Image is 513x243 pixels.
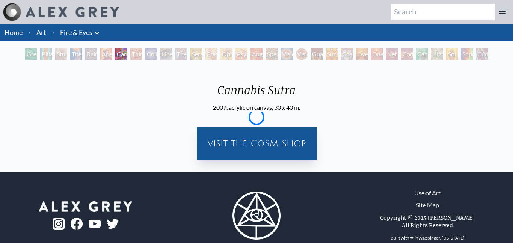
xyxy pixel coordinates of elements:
[446,48,458,60] div: Sol Invictus
[211,83,302,103] div: Cannabis Sutra
[211,103,302,112] div: 2007, acrylic on canvas, 30 x 40 in.
[53,218,65,230] img: ig-logo.png
[416,201,439,210] a: Site Map
[326,48,338,60] div: Sunyata
[311,48,323,60] div: Guardian of Infinite Vision
[380,214,475,222] div: Copyright © 2025 [PERSON_NAME]
[25,48,37,60] div: Green Hand
[145,48,157,60] div: Collective Vision
[160,48,172,60] div: Liberation Through Seeing
[341,48,353,60] div: Cosmic Elf
[250,48,263,60] div: Angel Skin
[115,48,127,60] div: Cannabis Sutra
[85,48,97,60] div: Rainbow Eye Ripple
[100,48,112,60] div: Aperture
[26,24,33,41] li: ·
[201,131,312,155] a: Visit the CoSM Shop
[416,48,428,60] div: Cannafist
[190,48,202,60] div: Seraphic Transport Docking on the Third Eye
[418,235,465,241] a: Wappinger, [US_STATE]
[371,48,383,60] div: One
[401,48,413,60] div: Godself
[49,24,57,41] li: ·
[281,48,293,60] div: Vision Crystal
[36,27,46,38] a: Art
[89,220,101,228] img: youtube-logo.png
[5,28,23,36] a: Home
[476,48,488,60] div: Cuddle
[130,48,142,60] div: Third Eye Tears of Joy
[55,48,67,60] div: Study for the Great Turn
[40,48,52,60] div: Pillar of Awareness
[431,48,443,60] div: Higher Vision
[70,48,82,60] div: The Torch
[266,48,278,60] div: Spectral Lotus
[356,48,368,60] div: Oversoul
[386,48,398,60] div: Net of Being
[175,48,187,60] div: The Seer
[414,189,441,198] a: Use of Art
[220,48,232,60] div: Ophanic Eyelash
[107,219,119,229] img: twitter-logo.png
[391,4,495,20] input: Search
[60,27,92,38] a: Fire & Eyes
[296,48,308,60] div: Vision [PERSON_NAME]
[71,218,83,230] img: fb-logo.png
[402,222,453,229] div: All Rights Reserved
[461,48,473,60] div: Shpongled
[235,48,247,60] div: Psychomicrograph of a Fractal Paisley Cherub Feather Tip
[205,48,217,60] div: Fractal Eyes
